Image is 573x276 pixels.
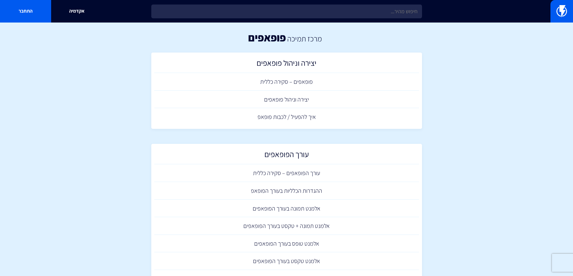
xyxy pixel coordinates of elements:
[154,217,419,235] a: אלמנט תמונה + טקסט בעורך הפופאפים
[154,91,419,108] a: יצירה וניהול פופאפים
[154,182,419,200] a: ההגדרות הכלליות בעורך הפופאפ
[154,147,419,165] a: עורך הפופאפים
[248,32,286,44] h1: פופאפים
[154,252,419,270] a: אלמנט טקסט בעורך הפופאפים
[154,200,419,217] a: אלמנט תמונה בעורך הפופאפים
[154,235,419,253] a: אלמנט טופס בעורך הפופאפים
[154,73,419,91] a: פופאפים – סקירה כללית
[154,164,419,182] a: עורך הפופאפים – סקירה כללית
[157,59,416,70] h2: יצירה וניהול פופאפים
[287,33,322,44] a: מרכז תמיכה
[157,150,416,162] h2: עורך הפופאפים
[154,56,419,73] a: יצירה וניהול פופאפים
[154,108,419,126] a: איך להפעיל / לכבות פופאפ
[151,5,422,18] input: חיפוש מהיר...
